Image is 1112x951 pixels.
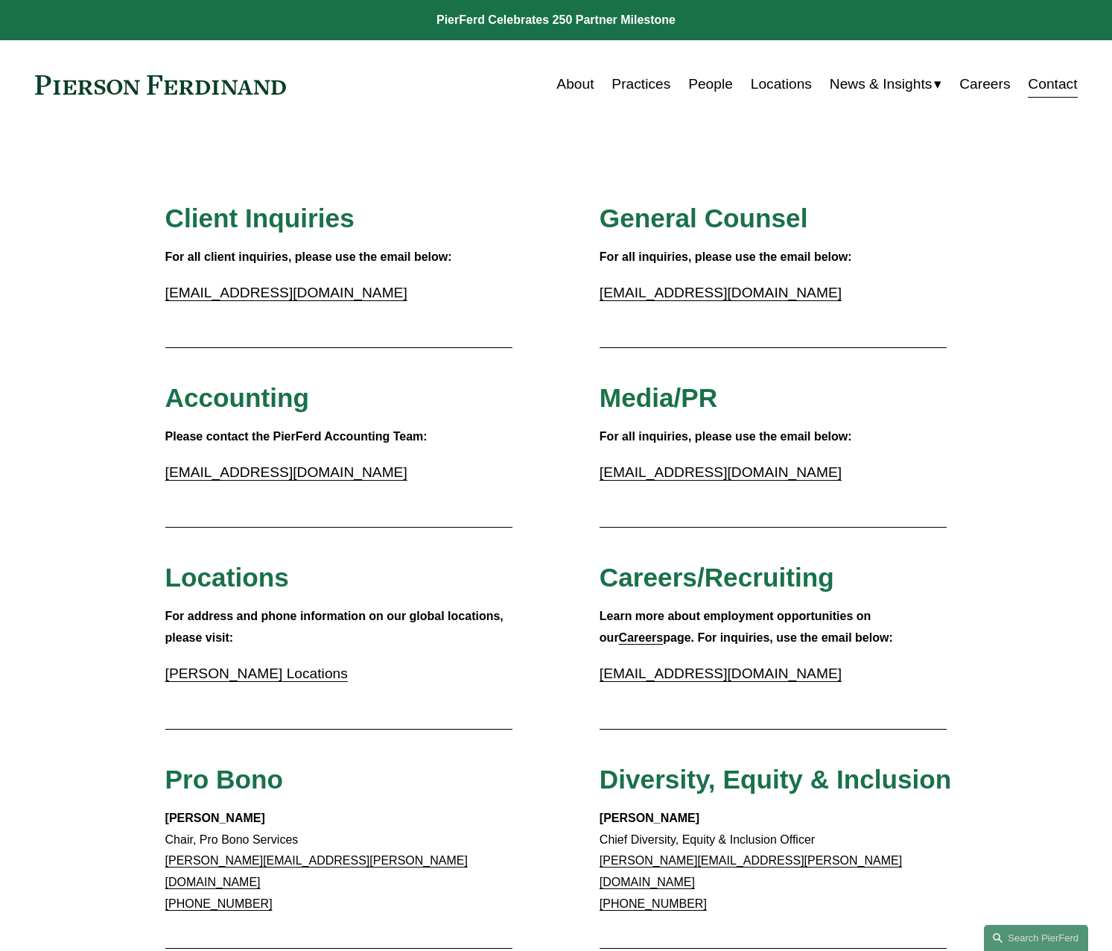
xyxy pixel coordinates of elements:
span: Pro Bono [165,765,283,794]
a: [PHONE_NUMBER] [600,897,707,910]
strong: page. For inquiries, use the email below: [663,631,893,644]
a: Practices [611,70,670,98]
a: [PERSON_NAME][EMAIL_ADDRESS][PERSON_NAME][DOMAIN_NAME] [600,854,902,888]
a: [EMAIL_ADDRESS][DOMAIN_NAME] [165,285,407,300]
a: Careers [959,70,1010,98]
span: Client Inquiries [165,203,355,233]
a: [PHONE_NUMBER] [165,897,273,910]
p: Chief Diversity, Equity & Inclusion Officer [600,808,947,915]
strong: [PERSON_NAME] [165,812,265,824]
strong: For all inquiries, please use the email below: [600,430,852,443]
span: Locations [165,563,289,592]
a: [EMAIL_ADDRESS][DOMAIN_NAME] [600,285,842,300]
span: Media/PR [600,383,717,412]
strong: Learn more about employment opportunities on our [600,610,874,644]
a: Careers [619,631,664,644]
strong: [PERSON_NAME] [600,812,699,824]
span: General Counsel [600,203,808,233]
strong: For all client inquiries, please use the email below: [165,250,452,263]
a: [EMAIL_ADDRESS][DOMAIN_NAME] [600,666,842,681]
a: [EMAIL_ADDRESS][DOMAIN_NAME] [600,464,842,480]
span: News & Insights [830,72,933,98]
a: About [556,70,594,98]
a: [PERSON_NAME] Locations [165,666,348,681]
a: Contact [1028,70,1077,98]
span: Diversity, Equity & Inclusion [600,765,952,794]
span: Accounting [165,383,310,412]
strong: For address and phone information on our global locations, please visit: [165,610,507,644]
a: folder dropdown [830,70,942,98]
strong: Please contact the PierFerd Accounting Team: [165,430,428,443]
a: People [688,70,733,98]
a: Search this site [984,925,1088,951]
a: Locations [751,70,812,98]
p: Chair, Pro Bono Services [165,808,513,915]
strong: For all inquiries, please use the email below: [600,250,852,263]
a: [PERSON_NAME][EMAIL_ADDRESS][PERSON_NAME][DOMAIN_NAME] [165,854,468,888]
span: Careers/Recruiting [600,563,834,592]
a: [EMAIL_ADDRESS][DOMAIN_NAME] [165,464,407,480]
